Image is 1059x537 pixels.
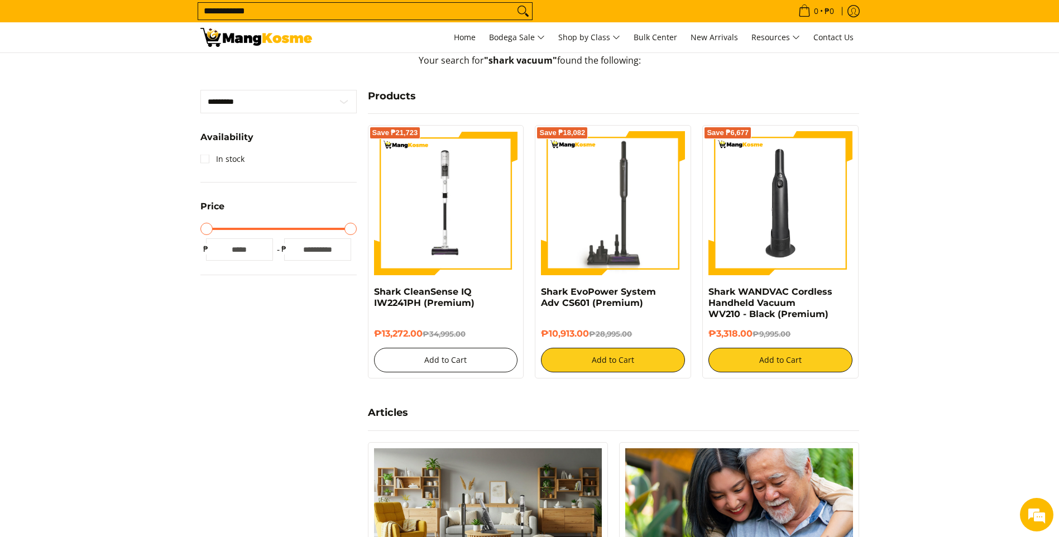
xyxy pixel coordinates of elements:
[200,133,253,142] span: Availability
[628,22,683,52] a: Bulk Center
[708,328,852,339] h6: ₱3,318.00
[541,131,685,275] img: shark-evopower-wireless-vacuum-full-view-mang-kosme
[753,329,790,338] del: ₱9,995.00
[374,348,518,372] button: Add to Cart
[685,22,744,52] a: New Arrivals
[795,5,837,17] span: •
[368,406,859,419] h4: Articles
[200,202,224,219] summary: Open
[541,328,685,339] h6: ₱10,913.00
[541,348,685,372] button: Add to Cart
[514,3,532,20] button: Search
[634,32,677,42] span: Bulk Center
[813,32,854,42] span: Contact Us
[489,31,545,45] span: Bodega Sale
[454,32,476,42] span: Home
[200,202,224,211] span: Price
[200,54,859,79] p: Your search for found the following:
[812,7,820,15] span: 0
[553,22,626,52] a: Shop by Class
[372,130,418,136] span: Save ₱21,723
[746,22,806,52] a: Resources
[323,22,859,52] nav: Main Menu
[708,348,852,372] button: Add to Cart
[374,286,475,308] a: Shark CleanSense IQ IW2241PH (Premium)
[374,131,518,275] img: shark-cleansense-cordless-stick-vacuum-front-full-view-mang-kosme
[589,329,632,338] del: ₱28,995.00
[808,22,859,52] a: Contact Us
[751,31,800,45] span: Resources
[708,286,832,319] a: Shark WANDVAC Cordless Handheld Vacuum WV210 - Black (Premium)
[368,90,859,103] h4: Products
[200,150,245,168] a: In stock
[708,131,852,275] img: Shark WANDVAC Cordless Handheld Vacuum WV210 - Black (Premium)
[374,328,518,339] h6: ₱13,272.00
[823,7,836,15] span: ₱0
[691,32,738,42] span: New Arrivals
[707,130,749,136] span: Save ₱6,677
[423,329,466,338] del: ₱34,995.00
[448,22,481,52] a: Home
[200,243,212,255] span: ₱
[200,28,312,47] img: Search: 5 results found for &quot;shark vacuum&quot; | Mang Kosme
[279,243,290,255] span: ₱
[200,133,253,150] summary: Open
[541,286,656,308] a: Shark EvoPower System Adv CS601 (Premium)
[558,31,620,45] span: Shop by Class
[484,54,557,66] strong: "shark vacuum"
[483,22,550,52] a: Bodega Sale
[539,130,585,136] span: Save ₱18,082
